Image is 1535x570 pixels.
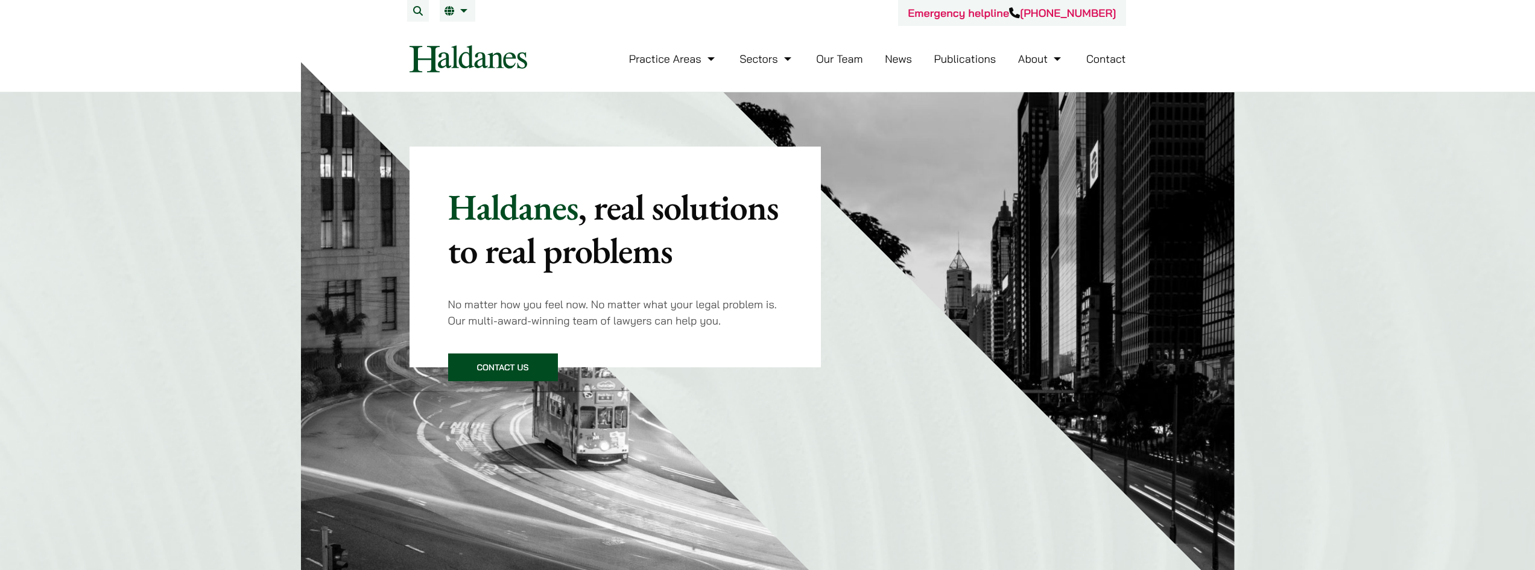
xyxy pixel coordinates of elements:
[1086,52,1126,66] a: Contact
[629,52,718,66] a: Practice Areas
[448,183,779,274] mark: , real solutions to real problems
[445,6,470,16] a: EN
[739,52,794,66] a: Sectors
[934,52,996,66] a: Publications
[816,52,862,66] a: Our Team
[410,45,527,72] img: Logo of Haldanes
[1018,52,1064,66] a: About
[448,353,558,381] a: Contact Us
[908,6,1116,20] a: Emergency helpline[PHONE_NUMBER]
[448,296,783,329] p: No matter how you feel now. No matter what your legal problem is. Our multi-award-winning team of...
[885,52,912,66] a: News
[448,185,783,272] p: Haldanes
